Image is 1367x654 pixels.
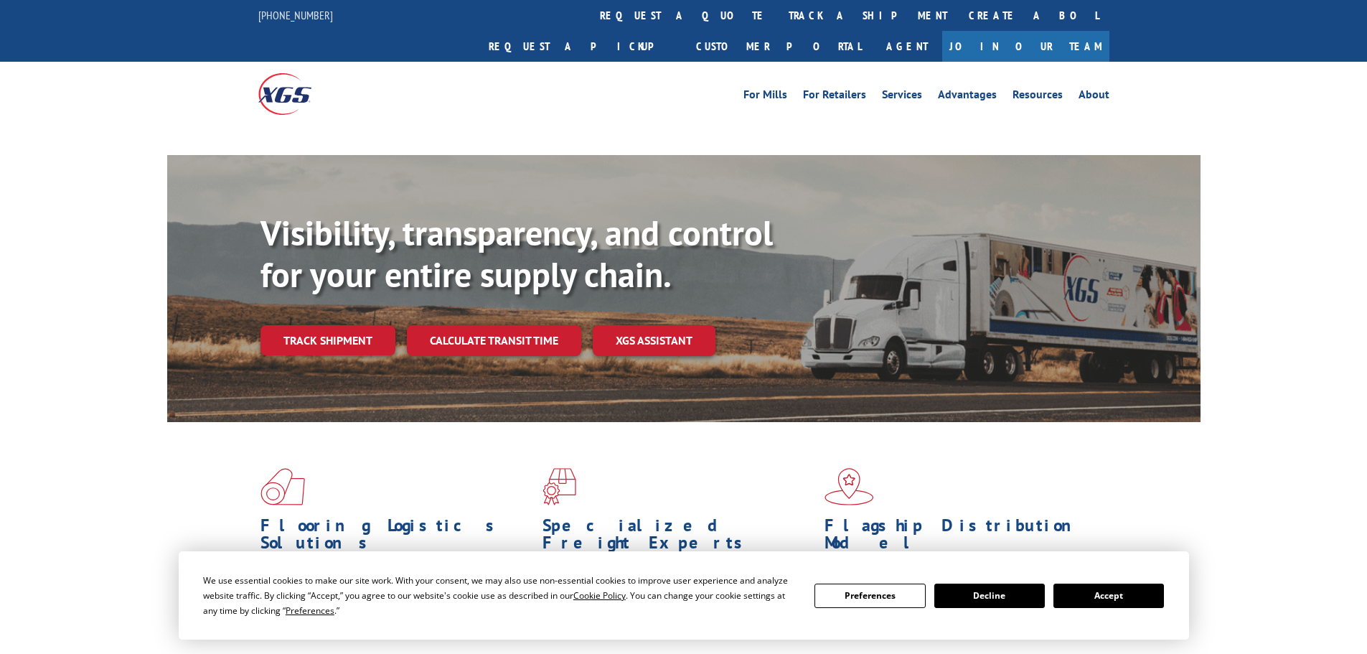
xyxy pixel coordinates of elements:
[260,210,773,296] b: Visibility, transparency, and control for your entire supply chain.
[258,8,333,22] a: [PHONE_NUMBER]
[593,325,715,356] a: XGS ASSISTANT
[407,325,581,356] a: Calculate transit time
[825,517,1096,559] h1: Flagship Distribution Model
[573,589,626,602] span: Cookie Policy
[685,31,872,62] a: Customer Portal
[882,89,922,105] a: Services
[260,325,395,355] a: Track shipment
[942,31,1109,62] a: Join Our Team
[872,31,942,62] a: Agent
[286,604,334,617] span: Preferences
[542,517,814,559] h1: Specialized Freight Experts
[1013,89,1063,105] a: Resources
[260,468,305,505] img: xgs-icon-total-supply-chain-intelligence-red
[1079,89,1109,105] a: About
[179,551,1189,640] div: Cookie Consent Prompt
[825,468,874,505] img: xgs-icon-flagship-distribution-model-red
[814,584,925,608] button: Preferences
[938,89,997,105] a: Advantages
[1053,584,1164,608] button: Accept
[743,89,787,105] a: For Mills
[478,31,685,62] a: Request a pickup
[803,89,866,105] a: For Retailers
[260,517,532,559] h1: Flooring Logistics Solutions
[542,468,576,505] img: xgs-icon-focused-on-flooring-red
[203,573,797,618] div: We use essential cookies to make our site work. With your consent, we may also use non-essential ...
[934,584,1045,608] button: Decline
